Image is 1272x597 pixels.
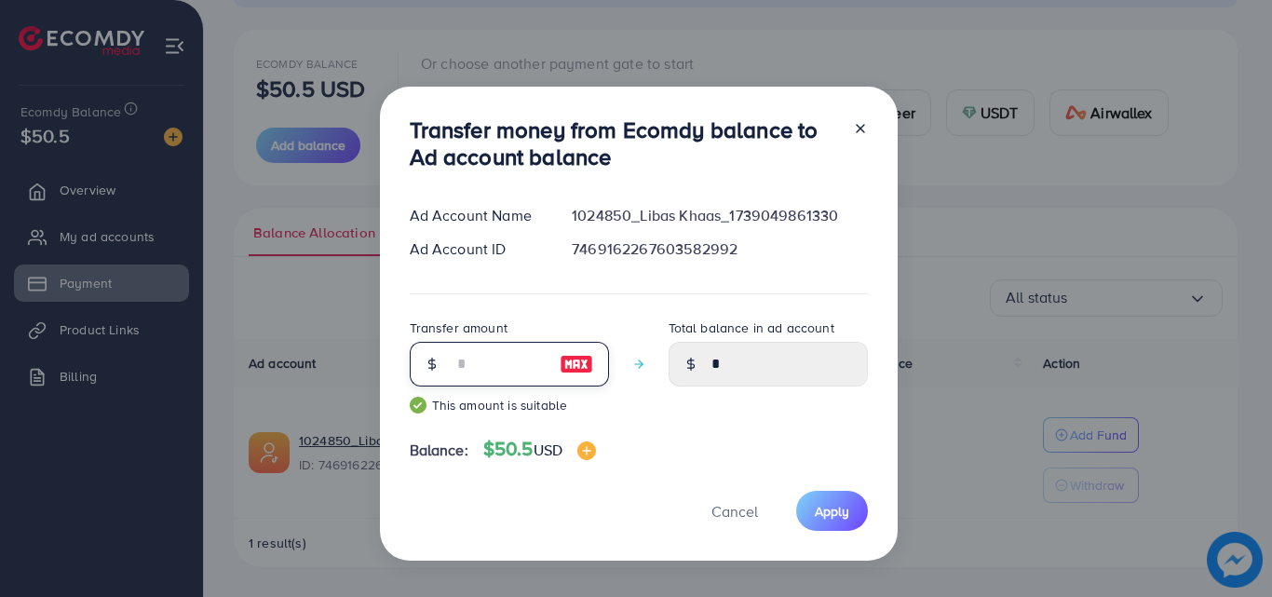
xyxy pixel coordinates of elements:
label: Total balance in ad account [669,319,834,337]
span: Cancel [711,501,758,522]
span: USD [534,440,562,460]
label: Transfer amount [410,319,507,337]
img: image [577,441,596,460]
div: Ad Account ID [395,238,558,260]
button: Cancel [688,491,781,531]
img: guide [410,397,426,414]
span: Balance: [410,440,468,461]
span: Apply [815,502,849,521]
h3: Transfer money from Ecomdy balance to Ad account balance [410,116,838,170]
h4: $50.5 [483,438,596,461]
div: 1024850_Libas Khaas_1739049861330 [557,205,882,226]
small: This amount is suitable [410,396,609,414]
img: image [560,353,593,375]
div: Ad Account Name [395,205,558,226]
div: 7469162267603582992 [557,238,882,260]
button: Apply [796,491,868,531]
